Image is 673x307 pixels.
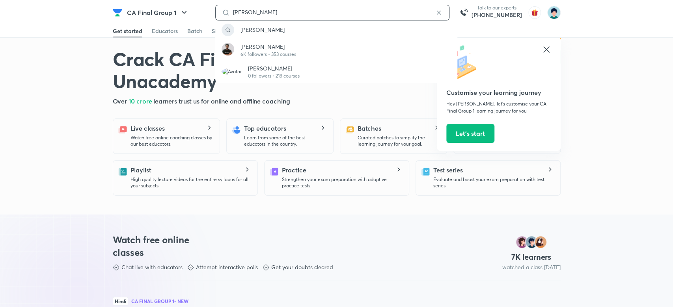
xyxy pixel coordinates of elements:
h4: 7 K learners [511,252,551,262]
p: Hey [PERSON_NAME], let’s customise your CA Final Group 1 learning journey for you [446,100,551,115]
p: Attempt interactive polls [196,263,258,271]
p: [PERSON_NAME] [240,43,296,51]
img: Company Logo [113,8,122,17]
h5: Customise your learning journey [446,88,551,97]
a: Get started [113,25,142,37]
p: Chat live with educators [121,263,183,271]
h5: Top educators [244,124,286,133]
p: Watch free online coaching classes by our best educators. [130,135,213,147]
p: Get your doubts cleared [271,263,333,271]
div: Get started [113,27,142,35]
img: avatar [528,6,541,19]
p: CA Final Group 1- New [131,299,188,303]
button: Let’s start [446,124,494,143]
span: Hindi [113,297,128,305]
p: 6K followers • 353 courses [240,51,296,58]
button: CA Final Group 1 [122,5,194,20]
p: [PERSON_NAME] [240,26,285,34]
h5: Playlist [130,165,151,175]
a: Avatar[PERSON_NAME]0 followers • 218 courses [215,61,458,83]
p: [PERSON_NAME] [248,64,300,72]
a: Store [212,25,225,37]
h5: Live classes [130,124,165,133]
img: Priyanka Ramchandani [547,6,561,19]
p: Learn from some of the best educators in the country. [244,135,327,147]
a: Educators [152,25,178,37]
img: Avatar [222,68,242,75]
div: Store [212,27,225,35]
p: High quality lecture videos for the entire syllabus for all your subjects. [130,176,251,189]
p: watched a class [DATE] [502,263,561,271]
div: Educators [152,27,178,35]
p: Curated batches to simplify the learning journey for your goal. [358,135,440,147]
p: Talk to our experts [472,5,522,11]
a: Batch [187,25,202,37]
h1: Crack CA Final Group 1 with Unacademy [113,48,365,92]
a: Avatar[PERSON_NAME]6K followers • 353 courses [215,39,458,61]
span: learners trust us for online and offline coaching [153,97,290,105]
h3: Watch free online classes [113,233,204,259]
span: 10 crore [129,97,153,105]
h5: Batches [358,124,381,133]
span: Over [113,97,129,105]
a: [PHONE_NUMBER] [472,11,522,19]
a: [PERSON_NAME] [215,20,458,39]
div: Batch [187,27,202,35]
p: 0 followers • 218 courses [248,72,300,80]
input: Search courses, test series and educators [230,9,435,15]
img: Avatar [222,43,234,55]
img: icon [446,45,482,80]
img: call-us [456,5,472,20]
h5: Practice [282,165,306,175]
h5: Test series [433,165,463,175]
p: Strengthen your exam preparation with adaptive practice tests. [282,176,403,189]
p: Evaluate and boost your exam preparation with test series. [433,176,554,189]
